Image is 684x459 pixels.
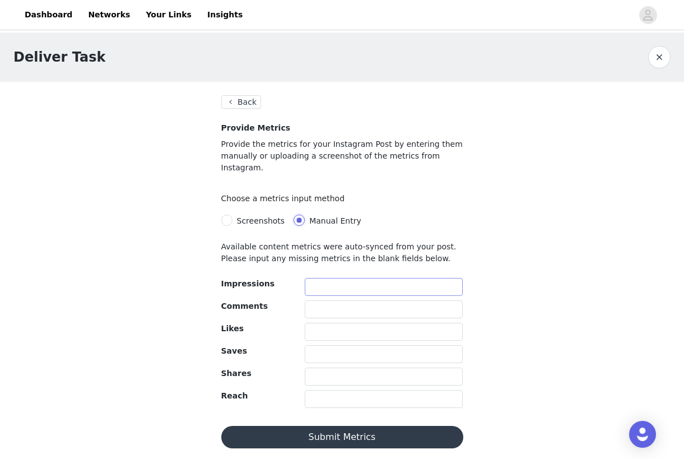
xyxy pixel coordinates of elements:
[201,2,249,27] a: Insights
[237,216,285,225] span: Screenshots
[221,302,268,310] span: Comments
[81,2,137,27] a: Networks
[221,279,275,288] span: Impressions
[18,2,79,27] a: Dashboard
[221,346,247,355] span: Saves
[13,47,105,67] h1: Deliver Task
[221,391,248,400] span: Reach
[221,426,463,448] button: Submit Metrics
[221,138,463,174] p: Provide the metrics for your Instagram Post by entering them manually or uploading a screenshot o...
[139,2,198,27] a: Your Links
[221,324,244,333] span: Likes
[643,6,653,24] div: avatar
[221,369,252,378] span: Shares
[221,95,262,109] button: Back
[221,194,351,203] label: Choose a metrics input method
[221,122,463,134] h4: Provide Metrics
[221,241,463,265] p: Available content metrics were auto-synced from your post. Please input any missing metrics in th...
[309,216,361,225] span: Manual Entry
[629,421,656,448] div: Open Intercom Messenger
